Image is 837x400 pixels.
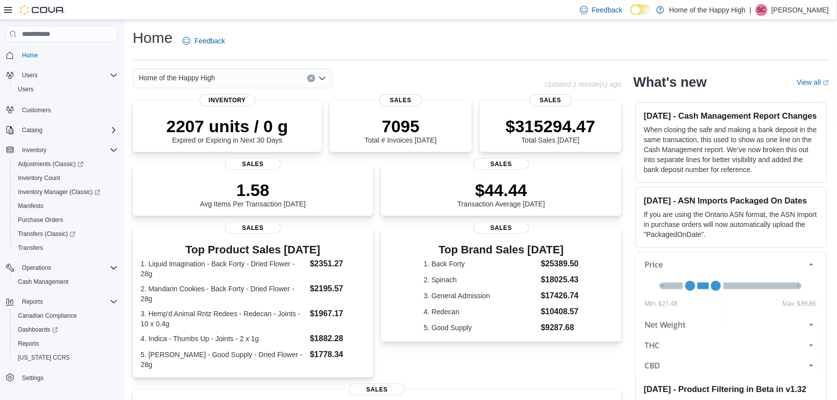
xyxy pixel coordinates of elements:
button: [US_STATE] CCRS [10,351,122,365]
a: Customers [18,104,55,116]
span: Users [14,83,118,95]
button: Catalog [2,123,122,137]
p: If you are using the Ontario ASN format, the ASN Import in purchase orders will now automatically... [644,209,819,239]
button: Inventory [18,144,50,156]
a: Inventory Manager (Classic) [10,185,122,199]
button: Clear input [307,74,315,82]
a: Home [18,49,42,61]
dd: $2351.27 [310,258,366,270]
span: Cash Management [14,276,118,288]
p: When closing the safe and making a bank deposit in the same transaction, this used to show as one... [644,125,819,175]
div: Scott Cooper [756,4,768,16]
span: Cash Management [18,278,68,286]
h1: Home [133,28,173,48]
a: Transfers (Classic) [14,228,79,240]
span: Catalog [22,126,42,134]
a: Dashboards [14,324,62,336]
a: Feedback [179,31,229,51]
a: Transfers (Classic) [10,227,122,241]
span: Dashboards [18,326,58,334]
button: Inventory Count [10,171,122,185]
p: | [750,4,752,16]
button: Users [10,82,122,96]
span: SC [758,4,766,16]
span: Settings [18,372,118,384]
dt: 3. General Admission [424,291,537,301]
button: Home [2,48,122,62]
span: Customers [18,103,118,116]
span: Feedback [195,36,225,46]
span: Canadian Compliance [14,310,118,322]
a: Inventory Count [14,172,64,184]
dd: $2195.57 [310,283,366,295]
span: Sales [225,158,281,170]
span: Reports [18,340,39,348]
div: Total # Invoices [DATE] [365,116,436,144]
span: Inventory Count [18,174,60,182]
button: Transfers [10,241,122,255]
a: Inventory Manager (Classic) [14,186,104,198]
span: Settings [22,374,43,382]
button: Open list of options [318,74,326,82]
a: Users [14,83,37,95]
button: Manifests [10,199,122,213]
button: Canadian Compliance [10,309,122,323]
button: Reports [18,296,47,308]
button: Reports [10,337,122,351]
span: Manifests [18,202,43,210]
span: Users [18,69,118,81]
span: Sales [473,222,529,234]
a: Transfers [14,242,47,254]
button: Users [18,69,41,81]
span: Transfers [18,244,43,252]
dd: $25389.50 [541,258,579,270]
a: [US_STATE] CCRS [14,352,74,364]
nav: Complex example [6,44,118,400]
p: Updated 1 minute(s) ago [545,80,622,88]
p: $44.44 [457,180,545,200]
button: Customers [2,102,122,117]
span: Inventory Manager (Classic) [18,188,100,196]
div: Avg Items Per Transaction [DATE] [200,180,306,208]
p: 7095 [365,116,436,136]
dt: 5. [PERSON_NAME] - Good Supply - Dried Flower - 28g [141,350,306,370]
span: Dashboards [14,324,118,336]
span: Canadian Compliance [18,312,77,320]
dt: 3. Hemp'd Animal Rntz Redees - Redecan - Joints - 10 x 0.4g [141,309,306,329]
span: Purchase Orders [18,216,63,224]
dt: 1. Back Forty [424,259,537,269]
span: Home of the Happy High [139,72,215,84]
p: Home of the Happy High [669,4,746,16]
a: Settings [18,372,47,384]
h3: [DATE] - ASN Imports Packaged On Dates [644,196,819,205]
span: [US_STATE] CCRS [18,354,70,362]
span: Purchase Orders [14,214,118,226]
span: Transfers (Classic) [14,228,118,240]
a: Dashboards [10,323,122,337]
img: Cova [20,5,65,15]
span: Inventory [200,94,255,106]
span: Inventory [22,146,46,154]
p: 2207 units / 0 g [167,116,288,136]
button: Settings [2,371,122,385]
span: Operations [22,264,51,272]
span: Adjustments (Classic) [18,160,83,168]
dd: $18025.43 [541,274,579,286]
span: Sales [349,384,405,396]
dd: $1967.17 [310,308,366,320]
button: Catalog [18,124,46,136]
dd: $1882.28 [310,333,366,345]
dt: 2. Spinach [424,275,537,285]
div: Total Sales [DATE] [506,116,596,144]
h3: [DATE] - Product Filtering in Beta in v1.32 [644,384,819,394]
button: Reports [2,295,122,309]
div: Expired or Expiring in Next 30 Days [167,116,288,144]
span: Sales [380,94,422,106]
a: Reports [14,338,43,350]
span: Catalog [18,124,118,136]
span: Inventory Count [14,172,118,184]
h3: Top Brand Sales [DATE] [424,244,579,256]
dd: $9287.68 [541,322,579,334]
span: Transfers [14,242,118,254]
